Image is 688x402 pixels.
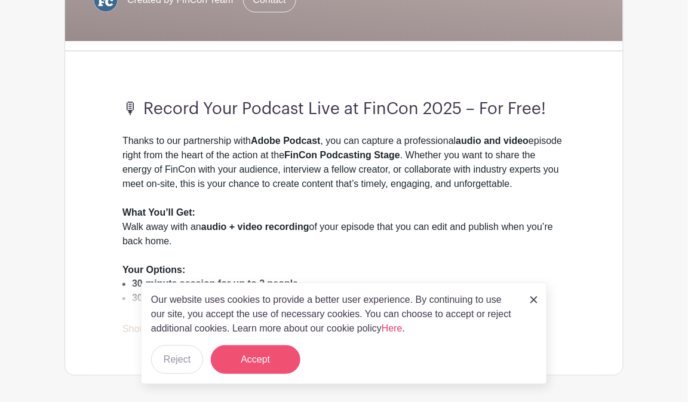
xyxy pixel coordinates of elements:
[151,293,518,336] p: Our website uses cookies to provide a better user experience. By continuing to use our site, you ...
[122,207,195,217] strong: What You’ll Get:
[211,345,300,374] button: Accept
[284,150,400,160] strong: FinCon Podcasting Stage
[456,136,529,146] strong: audio and video
[132,279,298,289] strong: 30-minute session for up to 2 people
[122,265,185,275] strong: Your Options:
[530,296,537,303] img: close_button-5f87c8562297e5c2d7936805f587ecaba9071eb48480494691a3f1689db116b3.svg
[382,323,403,333] a: Here
[122,99,566,119] h3: 🎙 Record Your Podcast Live at FinCon 2025 – For Free!
[132,293,374,303] strong: 30-minute session for a small group of up to 4 people
[151,345,203,374] button: Reject
[122,324,171,339] a: Show More
[122,134,566,205] div: Thanks to our partnership with , you can capture a professional episode right from the heart of t...
[122,205,566,263] div: Walk away with an of your episode that you can edit and publish when you’re back home.
[251,136,320,146] strong: Adobe Podcast
[201,222,309,232] strong: audio + video recording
